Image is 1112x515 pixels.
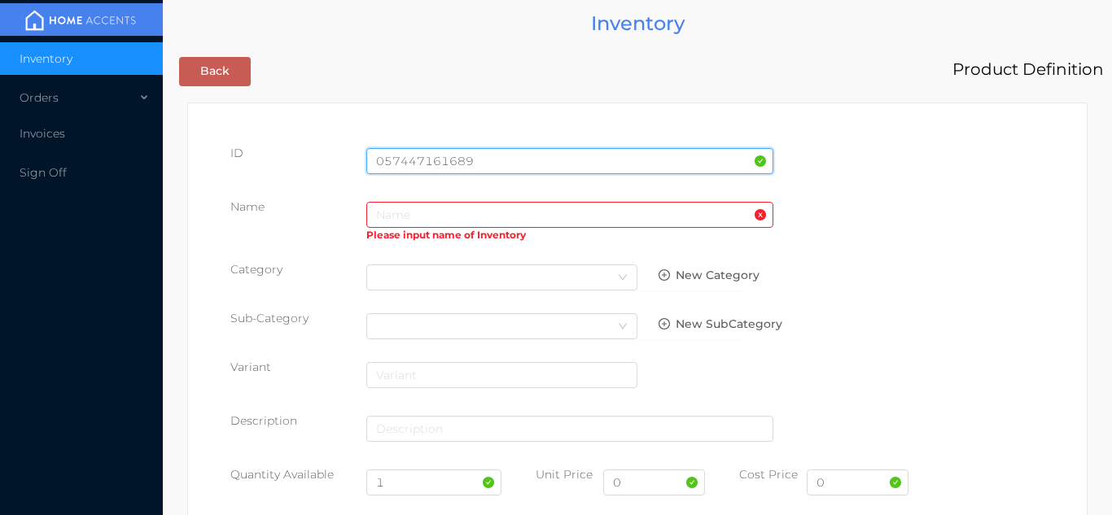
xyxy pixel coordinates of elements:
input: Cost Price [807,469,908,495]
p: Cost Price [739,466,807,483]
input: Unit Price [603,469,705,495]
button: icon: plus-circle-oNew Category [637,261,746,290]
input: Homeaccents ID [366,148,773,174]
span: Invoices [20,126,65,141]
p: Unit Price [536,466,603,483]
p: Name [230,199,366,216]
button: Back [179,57,251,86]
input: Description [366,416,773,442]
i: icon: down [618,273,628,284]
span: Sign Off [20,165,67,180]
input: Variant [366,362,637,388]
div: Sub-Category [230,310,366,327]
input: Name [366,202,773,228]
div: Inventory [171,8,1104,38]
div: Variant [230,359,366,376]
i: icon: down [618,321,628,333]
div: ID [230,145,366,162]
p: Description [230,412,366,430]
button: icon: plus-circle-oNew SubCategory [637,310,746,339]
span: Inventory [20,51,72,66]
p: Quantity Available [230,466,366,483]
input: Quantity [366,469,502,495]
p: Category [230,261,366,278]
div: Product Definition [952,55,1104,85]
img: mainBanner [20,8,142,33]
div: Please input name of Inventory [366,228,773,246]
